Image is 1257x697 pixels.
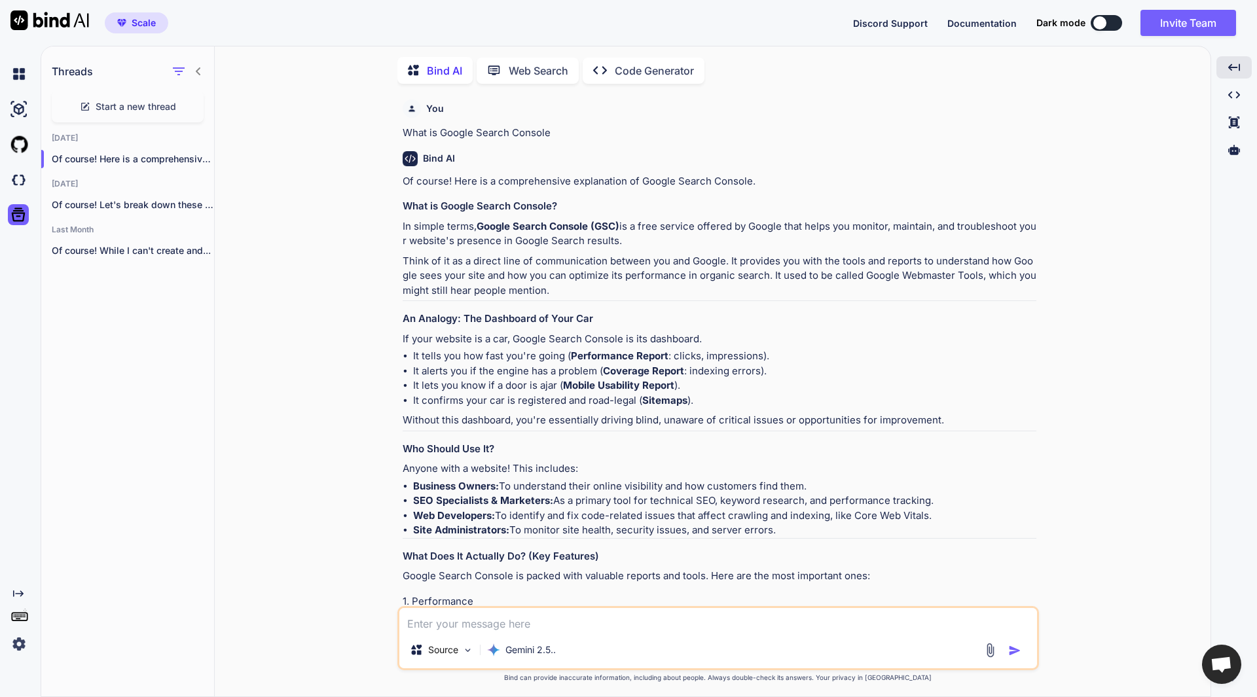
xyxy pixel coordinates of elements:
[52,244,214,257] p: Of course! While I can't create and...
[52,198,214,211] p: Of course! Let's break down these two...
[642,394,687,406] strong: Sitemaps
[403,219,1036,249] p: In simple terms, is a free service offered by Google that helps you monitor, maintain, and troubl...
[8,134,30,156] img: githubLight
[853,16,928,30] button: Discord Support
[403,549,1036,564] h3: What Does It Actually Do? (Key Features)
[423,152,455,165] h6: Bind AI
[413,393,1036,408] li: It confirms your car is registered and road-legal ( ).
[403,332,1036,347] p: If your website is a car, Google Search Console is its dashboard.
[413,479,1036,494] li: To understand their online visibility and how customers find them.
[403,199,1036,214] h3: What is Google Search Console?
[413,523,1036,538] li: To monitor site health, security issues, and server errors.
[947,18,1017,29] span: Documentation
[397,673,1039,683] p: Bind can provide inaccurate information, including about people. Always double-check its answers....
[105,12,168,33] button: premiumScale
[403,413,1036,428] p: Without this dashboard, you're essentially driving blind, unaware of critical issues or opportuni...
[403,594,1036,609] h4: 1. Performance
[1140,10,1236,36] button: Invite Team
[413,378,1036,393] li: It lets you know if a door is ajar ( ).
[413,494,553,507] strong: SEO Specialists & Marketers:
[477,220,619,232] strong: Google Search Console (GSC)
[603,365,684,377] strong: Coverage Report
[428,643,458,656] p: Source
[52,63,93,79] h1: Threads
[8,63,30,85] img: chat
[505,643,556,656] p: Gemini 2.5..
[1036,16,1085,29] span: Dark mode
[427,63,462,79] p: Bind AI
[571,349,668,362] strong: Performance Report
[487,643,500,656] img: Gemini 2.5 Pro
[426,102,444,115] h6: You
[615,63,694,79] p: Code Generator
[132,16,156,29] span: Scale
[117,19,126,27] img: premium
[403,126,1036,141] p: What is Google Search Console
[413,509,1036,524] li: To identify and fix code-related issues that affect crawling and indexing, like Core Web Vitals.
[462,645,473,656] img: Pick Models
[1008,644,1021,657] img: icon
[1202,645,1241,684] div: Open chat
[947,16,1017,30] button: Documentation
[403,461,1036,476] p: Anyone with a website! This includes:
[413,480,499,492] strong: Business Owners:
[563,379,674,391] strong: Mobile Usability Report
[8,169,30,191] img: darkCloudIdeIcon
[403,569,1036,584] p: Google Search Console is packed with valuable reports and tools. Here are the most important ones:
[413,524,509,536] strong: Site Administrators:
[8,633,30,655] img: settings
[403,312,1036,327] h3: An Analogy: The Dashboard of Your Car
[41,133,214,143] h2: [DATE]
[413,349,1036,364] li: It tells you how fast you're going ( : clicks, impressions).
[853,18,928,29] span: Discord Support
[413,364,1036,379] li: It alerts you if the engine has a problem ( : indexing errors).
[403,174,1036,189] p: Of course! Here is a comprehensive explanation of Google Search Console.
[52,152,214,166] p: Of course! Here is a comprehensive expla...
[509,63,568,79] p: Web Search
[10,10,89,30] img: Bind AI
[41,224,214,235] h2: Last Month
[983,643,998,658] img: attachment
[96,100,176,113] span: Start a new thread
[403,442,1036,457] h3: Who Should Use It?
[413,493,1036,509] li: As a primary tool for technical SEO, keyword research, and performance tracking.
[403,254,1036,298] p: Think of it as a direct line of communication between you and Google. It provides you with the to...
[8,98,30,120] img: ai-studio
[41,179,214,189] h2: [DATE]
[413,509,495,522] strong: Web Developers:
